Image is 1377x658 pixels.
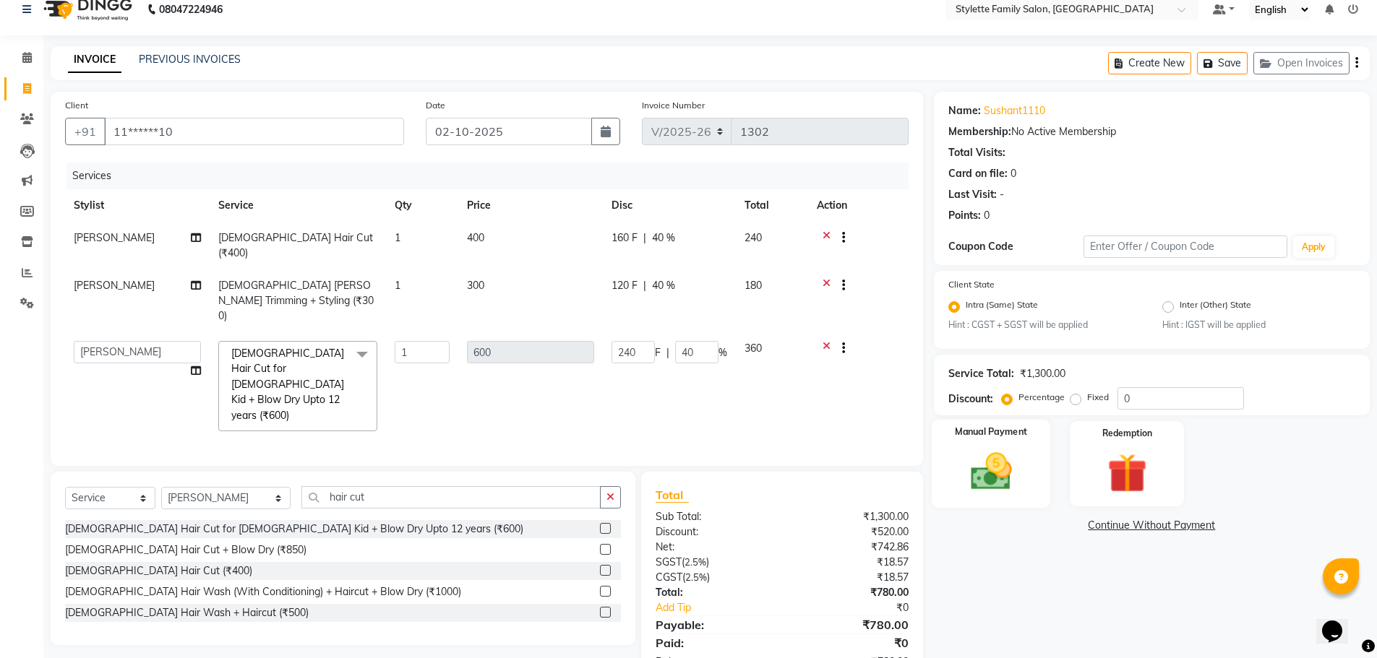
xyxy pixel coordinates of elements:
[1180,298,1251,316] label: Inter (Other) State
[210,189,386,222] th: Service
[1316,600,1363,644] iframe: chat widget
[65,521,523,537] div: [DEMOGRAPHIC_DATA] Hair Cut for [DEMOGRAPHIC_DATA] Kid + Blow Dry Upto 12 years (₹600)
[955,425,1027,439] label: Manual Payment
[65,584,461,599] div: [DEMOGRAPHIC_DATA] Hair Wash (With Conditioning) + Haircut + Blow Dry (₹1000)
[645,585,782,600] div: Total:
[652,230,675,246] span: 40 %
[645,616,782,633] div: Payable:
[948,278,995,291] label: Client State
[67,163,919,189] div: Services
[745,231,762,244] span: 240
[231,347,344,422] span: [DEMOGRAPHIC_DATA] Hair Cut for [DEMOGRAPHIC_DATA] Kid + Blow Dry Upto 12 years (₹600)
[745,342,762,355] span: 360
[782,634,919,651] div: ₹0
[65,189,210,222] th: Stylist
[656,488,689,503] span: Total
[104,118,404,145] input: Search by Name/Mobile/Email/Code
[736,189,808,222] th: Total
[612,230,638,246] span: 160 F
[666,345,669,360] span: |
[782,616,919,633] div: ₹780.00
[966,298,1038,316] label: Intra (Same) State
[948,145,1005,160] div: Total Visits:
[68,47,121,73] a: INVOICE
[782,509,919,524] div: ₹1,300.00
[603,189,736,222] th: Disc
[1253,52,1350,74] button: Open Invoices
[782,540,919,555] div: ₹742.86
[645,600,805,615] a: Add Tip
[656,555,682,568] span: SGST
[65,118,106,145] button: +91
[645,524,782,540] div: Discount:
[1087,391,1109,404] label: Fixed
[718,345,727,360] span: %
[642,99,705,112] label: Invoice Number
[948,166,1008,181] div: Card on file:
[65,605,309,620] div: [DEMOGRAPHIC_DATA] Hair Wash + Haircut (₹500)
[685,571,707,583] span: 2.5%
[645,509,782,524] div: Sub Total:
[218,231,373,259] span: [DEMOGRAPHIC_DATA] Hair Cut (₹400)
[948,124,1011,139] div: Membership:
[467,231,484,244] span: 400
[65,542,306,558] div: [DEMOGRAPHIC_DATA] Hair Cut + Blow Dry (₹850)
[65,99,88,112] label: Client
[645,634,782,651] div: Paid:
[948,208,981,223] div: Points:
[1102,427,1152,440] label: Redemption
[685,556,706,568] span: 2.5%
[652,278,675,293] span: 40 %
[65,563,252,579] div: [DEMOGRAPHIC_DATA] Hair Cut (₹400)
[1000,187,1004,202] div: -
[948,366,1014,381] div: Service Total:
[984,208,990,223] div: 0
[218,279,374,322] span: [DEMOGRAPHIC_DATA] [PERSON_NAME] Trimming + Styling (₹300)
[289,409,296,422] a: x
[1197,52,1248,74] button: Save
[1095,449,1159,498] img: _gift.svg
[139,53,241,66] a: PREVIOUS INVOICES
[1108,52,1191,74] button: Create New
[1162,319,1355,332] small: Hint : IGST will be applied
[1011,166,1016,181] div: 0
[948,391,993,407] div: Discount:
[805,600,919,615] div: ₹0
[656,571,682,584] span: CGST
[645,570,782,585] div: ( )
[984,103,1045,118] a: Sushant1110
[74,279,155,292] span: [PERSON_NAME]
[1293,236,1334,258] button: Apply
[467,279,484,292] span: 300
[643,230,646,246] span: |
[655,345,661,360] span: F
[745,279,762,292] span: 180
[426,99,445,112] label: Date
[948,124,1355,139] div: No Active Membership
[948,103,981,118] div: Name:
[782,555,919,570] div: ₹18.57
[612,278,638,293] span: 120 F
[948,187,997,202] div: Last Visit:
[808,189,909,222] th: Action
[645,540,782,555] div: Net:
[948,319,1141,332] small: Hint : CGST + SGST will be applied
[395,231,400,244] span: 1
[458,189,603,222] th: Price
[645,555,782,570] div: ( )
[1084,235,1287,258] input: Enter Offer / Coupon Code
[74,231,155,244] span: [PERSON_NAME]
[782,524,919,540] div: ₹520.00
[1020,366,1065,381] div: ₹1,300.00
[395,279,400,292] span: 1
[782,570,919,585] div: ₹18.57
[386,189,458,222] th: Qty
[1018,391,1065,404] label: Percentage
[301,486,601,508] input: Search or Scan
[643,278,646,293] span: |
[958,449,1024,495] img: _cash.svg
[948,239,1084,254] div: Coupon Code
[937,518,1367,533] a: Continue Without Payment
[782,585,919,600] div: ₹780.00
